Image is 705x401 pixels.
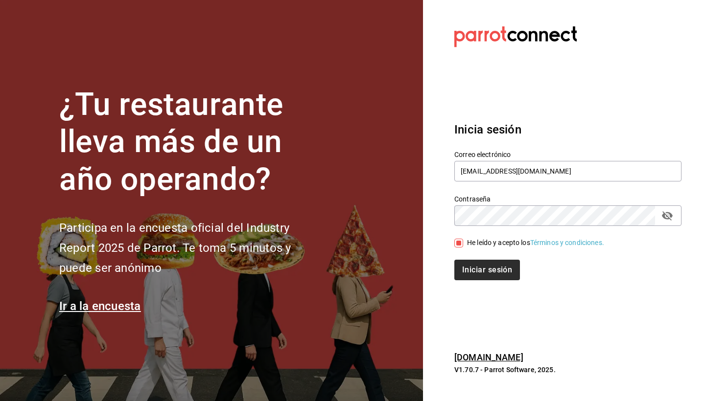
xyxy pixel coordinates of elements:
a: [DOMAIN_NAME] [454,352,523,362]
input: Ingresa tu correo electrónico [454,161,681,181]
h2: Participa en la encuesta oficial del Industry Report 2025 de Parrot. Te toma 5 minutos y puede se... [59,218,324,278]
button: Iniciar sesión [454,260,520,280]
div: He leído y acepto los [467,238,604,248]
a: Términos y condiciones. [530,239,604,246]
h1: ¿Tu restaurante lleva más de un año operando? [59,86,324,199]
p: V1.70.7 - Parrot Software, 2025. [454,365,681,375]
label: Correo electrónico [454,151,681,157]
button: passwordField [659,207,676,224]
a: Ir a la encuesta [59,299,141,313]
h3: Inicia sesión [454,121,681,138]
label: Contraseña [454,195,681,202]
